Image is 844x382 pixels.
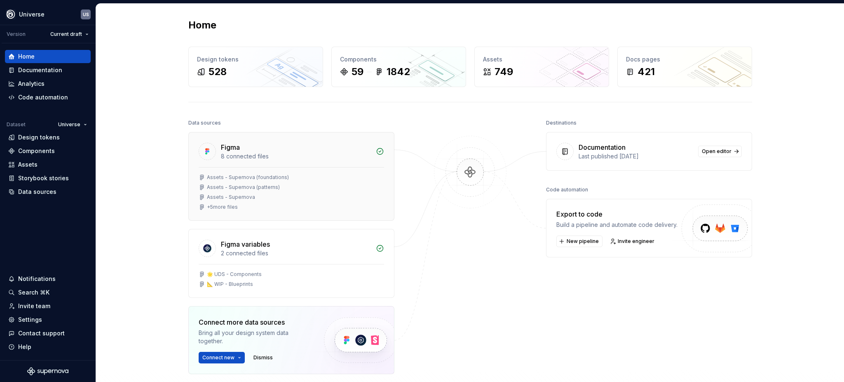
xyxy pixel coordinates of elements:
[18,343,31,351] div: Help
[188,229,394,298] a: Figma variables2 connected files🌟 UDS - Components📐 WIP - Blueprints
[18,288,49,297] div: Search ⌘K
[221,239,270,249] div: Figma variables
[556,209,678,219] div: Export to code
[54,119,91,130] button: Universe
[199,317,310,327] div: Connect more data sources
[18,147,55,155] div: Components
[5,64,91,77] a: Documentation
[18,52,35,61] div: Home
[556,221,678,229] div: Build a pipeline and automate code delivery.
[5,185,91,198] a: Data sources
[188,47,323,87] a: Design tokens528
[5,313,91,326] a: Settings
[18,329,65,337] div: Contact support
[47,28,92,40] button: Current draft
[340,55,457,64] div: Components
[18,188,56,196] div: Data sources
[221,152,371,160] div: 8 connected files
[546,117,577,129] div: Destinations
[331,47,466,87] a: Components591842
[58,121,80,128] span: Universe
[5,340,91,354] button: Help
[5,272,91,285] button: Notifications
[209,65,227,78] div: 528
[607,236,658,247] a: Invite engineer
[83,11,89,18] div: US
[546,184,588,196] div: Code automation
[18,275,56,283] div: Notifications
[18,133,60,141] div: Design tokens
[221,249,371,257] div: 2 connected files
[207,281,253,288] div: 📐 WIP - Blueprints
[5,91,91,104] a: Code automation
[188,132,394,221] a: Figma8 connected filesAssets - Supernova (foundations)Assets - Supernova (patterns)Assets - Super...
[27,367,68,375] svg: Supernova Logo
[18,316,42,324] div: Settings
[483,55,600,64] div: Assets
[5,50,91,63] a: Home
[207,204,238,210] div: + 5 more files
[5,158,91,171] a: Assets
[638,65,655,78] div: 421
[617,47,752,87] a: Docs pages421
[579,152,693,160] div: Last published [DATE]
[19,10,45,19] div: Universe
[18,66,62,74] div: Documentation
[18,174,69,182] div: Storybook stories
[352,65,363,78] div: 59
[567,238,599,245] span: New pipeline
[18,80,45,88] div: Analytics
[698,146,742,157] a: Open editor
[702,148,731,155] span: Open editor
[197,55,314,64] div: Design tokens
[5,172,91,185] a: Storybook stories
[5,144,91,158] a: Components
[387,65,410,78] div: 1842
[5,77,91,90] a: Analytics
[250,352,277,363] button: Dismiss
[626,55,743,64] div: Docs pages
[207,194,255,200] div: Assets - Supernova
[50,31,82,38] span: Current draft
[199,352,245,363] button: Connect new
[2,5,94,23] button: UniverseUS
[5,286,91,299] button: Search ⌘K
[18,160,38,169] div: Assets
[5,327,91,340] button: Contact support
[207,184,280,191] div: Assets - Supernova (patterns)
[18,93,68,101] div: Code automation
[556,236,603,247] button: New pipeline
[579,142,626,152] div: Documentation
[199,329,310,345] div: Bring all your design system data together.
[5,299,91,313] a: Invite team
[207,174,289,181] div: Assets - Supernova (foundations)
[18,302,50,310] div: Invite team
[7,31,26,38] div: Version
[188,19,216,32] h2: Home
[7,121,26,128] div: Dataset
[202,354,234,361] span: Connect new
[188,117,221,129] div: Data sources
[207,271,262,278] div: 🌟 UDS - Components
[253,354,273,361] span: Dismiss
[221,142,240,152] div: Figma
[474,47,609,87] a: Assets749
[495,65,513,78] div: 749
[618,238,654,245] span: Invite engineer
[5,131,91,144] a: Design tokens
[6,9,16,19] img: 87d06435-c97f-426c-aa5d-5eb8acd3d8b3.png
